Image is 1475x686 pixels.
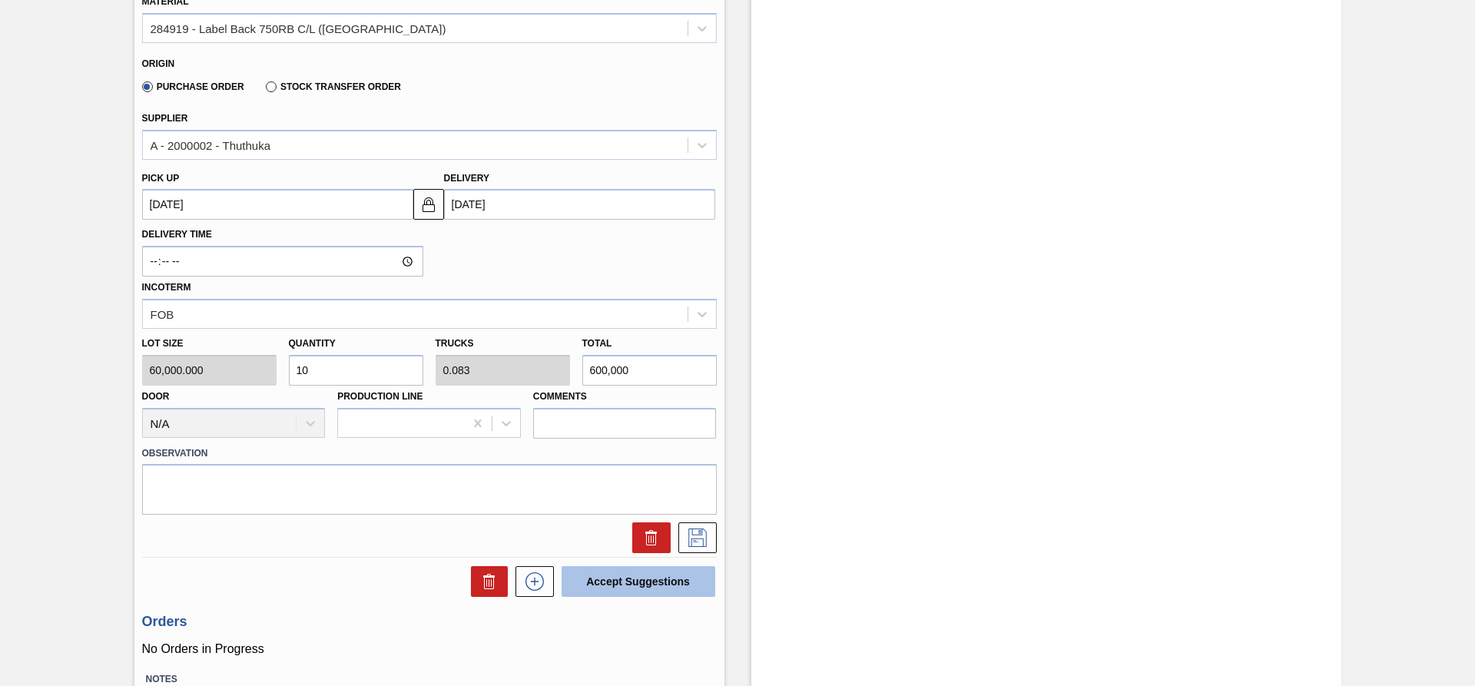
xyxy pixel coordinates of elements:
label: Incoterm [142,282,191,293]
div: Delete Suggestion [625,522,671,553]
p: No Orders in Progress [142,642,717,656]
label: Quantity [289,338,336,349]
img: locked [419,195,438,214]
h3: Orders [142,614,717,630]
label: Door [142,391,170,402]
label: Pick up [142,173,180,184]
div: Save Suggestion [671,522,717,553]
div: Delete Suggestions [463,566,508,597]
input: mm/dd/yyyy [444,189,715,220]
label: Comments [533,386,717,408]
div: A - 2000002 - Thuthuka [151,138,271,151]
label: Delivery Time [142,224,423,246]
button: locked [413,189,444,220]
label: Trucks [436,338,474,349]
label: Origin [142,58,175,69]
label: Delivery [444,173,490,184]
div: Accept Suggestions [554,565,717,598]
input: mm/dd/yyyy [142,189,413,220]
div: 284919 - Label Back 750RB C/L ([GEOGRAPHIC_DATA]) [151,22,446,35]
label: Production Line [337,391,423,402]
div: New suggestion [508,566,554,597]
label: Total [582,338,612,349]
label: Supplier [142,113,188,124]
label: Stock Transfer Order [266,81,401,92]
label: Observation [142,442,717,465]
div: FOB [151,307,174,320]
label: Lot size [142,333,277,355]
button: Accept Suggestions [562,566,715,597]
label: Purchase Order [142,81,244,92]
